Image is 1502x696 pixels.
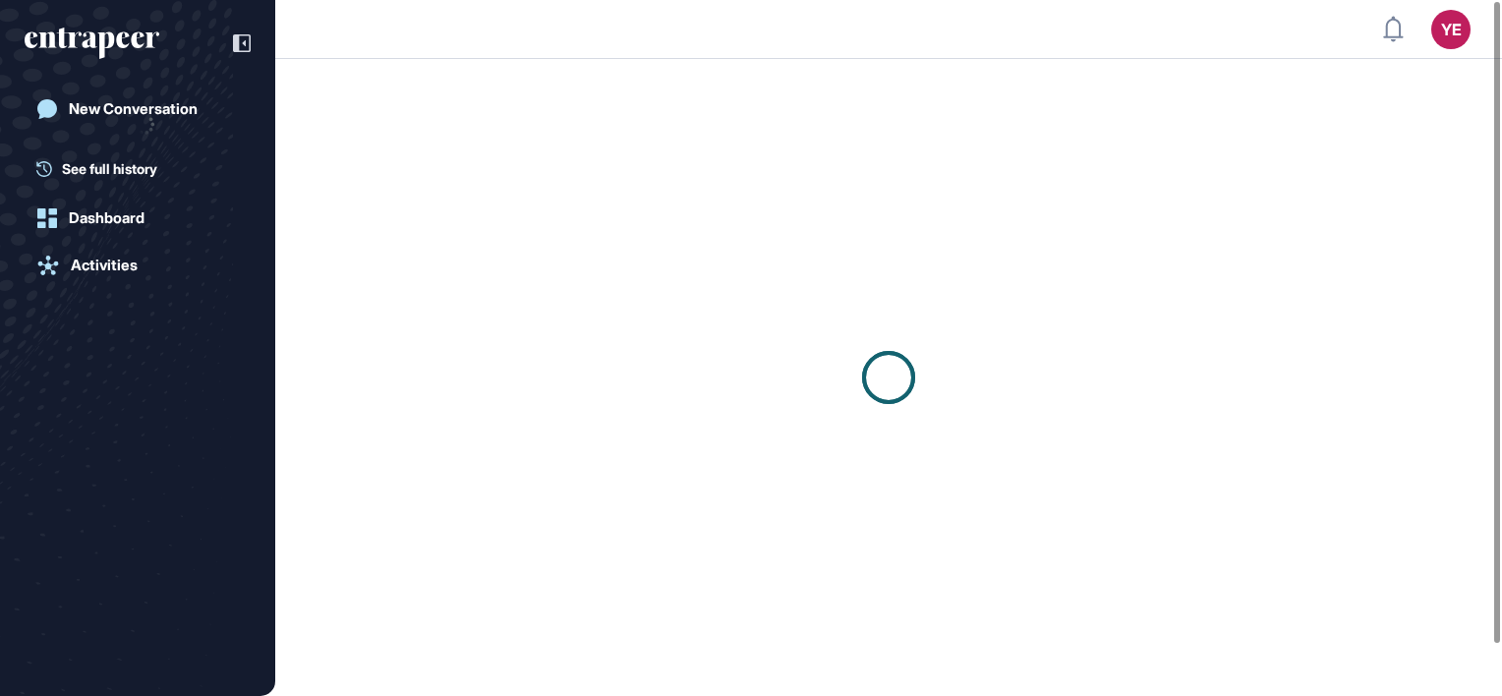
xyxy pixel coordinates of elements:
a: See full history [36,158,251,179]
div: Dashboard [69,209,144,227]
div: entrapeer-logo [25,28,159,59]
span: See full history [62,158,157,179]
a: Dashboard [25,199,251,238]
a: Activities [25,246,251,285]
a: New Conversation [25,89,251,129]
div: Activities [71,257,138,274]
div: New Conversation [69,100,198,118]
button: YE [1431,10,1471,49]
